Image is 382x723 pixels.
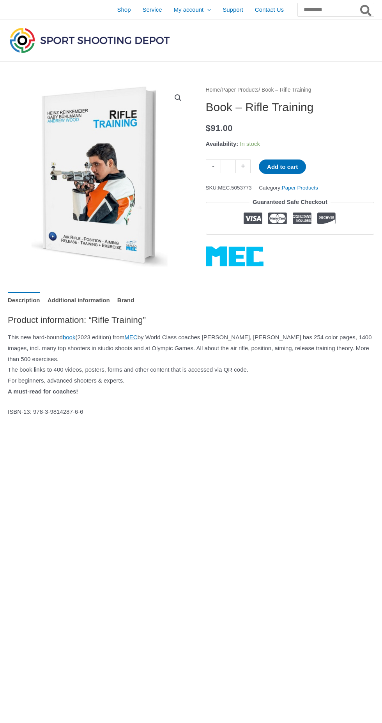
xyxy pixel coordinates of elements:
[206,140,239,147] span: Availability:
[249,197,331,207] legend: Guaranteed Safe Checkout
[259,183,318,193] span: Category:
[206,246,264,266] a: MEC
[8,447,374,708] iframe: New Book available
[218,185,251,191] span: MEC.5053773
[221,87,258,93] a: Paper Products
[240,140,260,147] span: In stock
[206,87,220,93] a: Home
[206,123,233,133] bdi: 91.00
[206,159,221,173] a: -
[8,406,374,417] p: ISBN-13: 978-3-9814287-6-6
[8,85,191,268] img: Rifle Training
[63,334,76,340] a: book
[48,292,110,308] a: Additional information
[236,159,251,173] a: +
[206,183,252,193] span: SKU:
[8,314,374,326] h2: Product information: “Rifle Training”
[206,100,374,114] h1: Book – Rifle Training
[282,185,318,191] a: Paper Products
[8,292,40,308] a: Description
[359,3,374,16] button: Search
[259,159,306,174] button: Add to cart
[8,388,78,395] strong: A must-read for coaches!
[8,26,172,55] img: Sport Shooting Depot
[8,332,374,397] p: This new hard-bound (2023 edition) from by World Class coaches [PERSON_NAME], [PERSON_NAME] has 2...
[124,334,137,340] a: MEC
[206,85,374,95] nav: Breadcrumb
[171,91,185,105] a: View full-screen image gallery
[221,159,236,173] input: Product quantity
[206,123,211,133] span: $
[117,292,134,308] a: Brand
